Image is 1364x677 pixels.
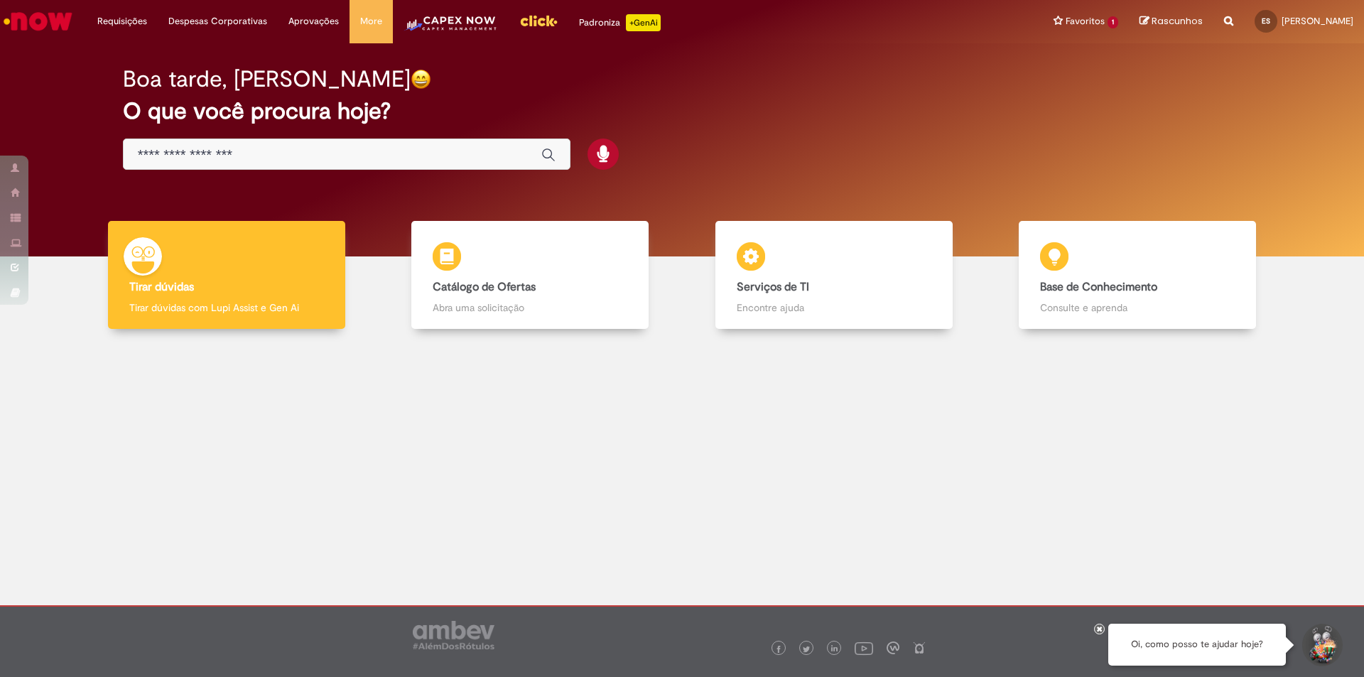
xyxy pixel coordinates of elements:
[129,280,194,294] b: Tirar dúvidas
[129,300,324,315] p: Tirar dúvidas com Lupi Assist e Gen Ai
[433,300,627,315] p: Abra uma solicitação
[737,280,809,294] b: Serviços de TI
[379,221,683,330] a: Catálogo de Ofertas Abra uma solicitação
[579,14,661,31] div: Padroniza
[1108,624,1286,666] div: Oi, como posso te ajudar hoje?
[519,10,558,31] img: click_logo_yellow_360x200.png
[1040,280,1157,294] b: Base de Conhecimento
[97,14,147,28] span: Requisições
[168,14,267,28] span: Despesas Corporativas
[803,646,810,653] img: logo_footer_twitter.png
[775,646,782,653] img: logo_footer_facebook.png
[913,641,926,654] img: logo_footer_naosei.png
[1140,15,1203,28] a: Rascunhos
[682,221,986,330] a: Serviços de TI Encontre ajuda
[1300,624,1343,666] button: Iniciar Conversa de Suporte
[1282,15,1353,27] span: [PERSON_NAME]
[831,645,838,654] img: logo_footer_linkedin.png
[1040,300,1235,315] p: Consulte e aprenda
[1262,16,1270,26] span: ES
[855,639,873,657] img: logo_footer_youtube.png
[288,14,339,28] span: Aprovações
[123,67,411,92] h2: Boa tarde, [PERSON_NAME]
[123,99,1242,124] h2: O que você procura hoje?
[887,641,899,654] img: logo_footer_workplace.png
[404,14,498,43] img: CapexLogo5.png
[1,7,75,36] img: ServiceNow
[1152,14,1203,28] span: Rascunhos
[1066,14,1105,28] span: Favoritos
[737,300,931,315] p: Encontre ajuda
[1108,16,1118,28] span: 1
[986,221,1290,330] a: Base de Conhecimento Consulte e aprenda
[411,69,431,90] img: happy-face.png
[626,14,661,31] p: +GenAi
[360,14,382,28] span: More
[433,280,536,294] b: Catálogo de Ofertas
[75,221,379,330] a: Tirar dúvidas Tirar dúvidas com Lupi Assist e Gen Ai
[413,621,494,649] img: logo_footer_ambev_rotulo_gray.png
